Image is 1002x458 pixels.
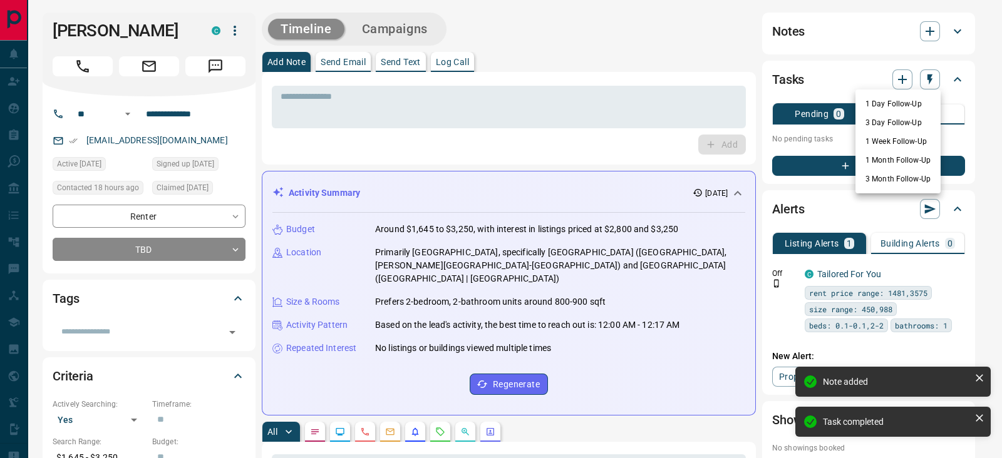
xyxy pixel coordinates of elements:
li: 1 Day Follow-Up [855,94,941,113]
li: 1 Month Follow-Up [855,151,941,170]
li: 3 Day Follow-Up [855,113,941,132]
div: Note added [823,377,969,387]
li: 3 Month Follow-Up [855,170,941,188]
li: 1 Week Follow-Up [855,132,941,151]
div: Task completed [823,417,969,427]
